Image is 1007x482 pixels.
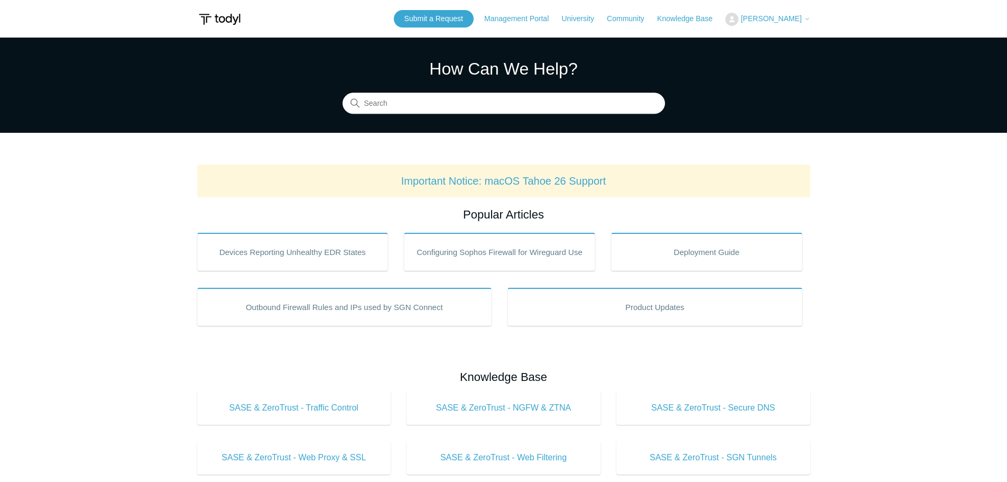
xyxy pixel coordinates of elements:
h1: How Can We Help? [343,56,665,81]
a: Configuring Sophos Firewall for Wireguard Use [404,233,595,271]
span: SASE & ZeroTrust - Web Filtering [422,451,585,464]
a: Outbound Firewall Rules and IPs used by SGN Connect [197,288,492,326]
a: SASE & ZeroTrust - Web Filtering [407,441,600,475]
span: SASE & ZeroTrust - NGFW & ZTNA [422,402,585,414]
span: [PERSON_NAME] [741,14,801,23]
input: Search [343,93,665,114]
a: SASE & ZeroTrust - Secure DNS [616,391,810,425]
span: SASE & ZeroTrust - Traffic Control [213,402,375,414]
a: SASE & ZeroTrust - Traffic Control [197,391,391,425]
span: SASE & ZeroTrust - SGN Tunnels [632,451,794,464]
a: Submit a Request [394,10,474,28]
button: [PERSON_NAME] [725,13,810,26]
a: Product Updates [507,288,802,326]
h2: Knowledge Base [197,368,810,386]
a: Community [607,13,655,24]
a: SASE & ZeroTrust - NGFW & ZTNA [407,391,600,425]
img: Todyl Support Center Help Center home page [197,10,242,29]
span: SASE & ZeroTrust - Web Proxy & SSL [213,451,375,464]
a: Management Portal [484,13,559,24]
a: University [561,13,604,24]
a: Deployment Guide [611,233,802,271]
h2: Popular Articles [197,206,810,223]
a: SASE & ZeroTrust - SGN Tunnels [616,441,810,475]
span: SASE & ZeroTrust - Secure DNS [632,402,794,414]
a: Knowledge Base [657,13,723,24]
a: SASE & ZeroTrust - Web Proxy & SSL [197,441,391,475]
a: Important Notice: macOS Tahoe 26 Support [401,175,606,187]
a: Devices Reporting Unhealthy EDR States [197,233,389,271]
